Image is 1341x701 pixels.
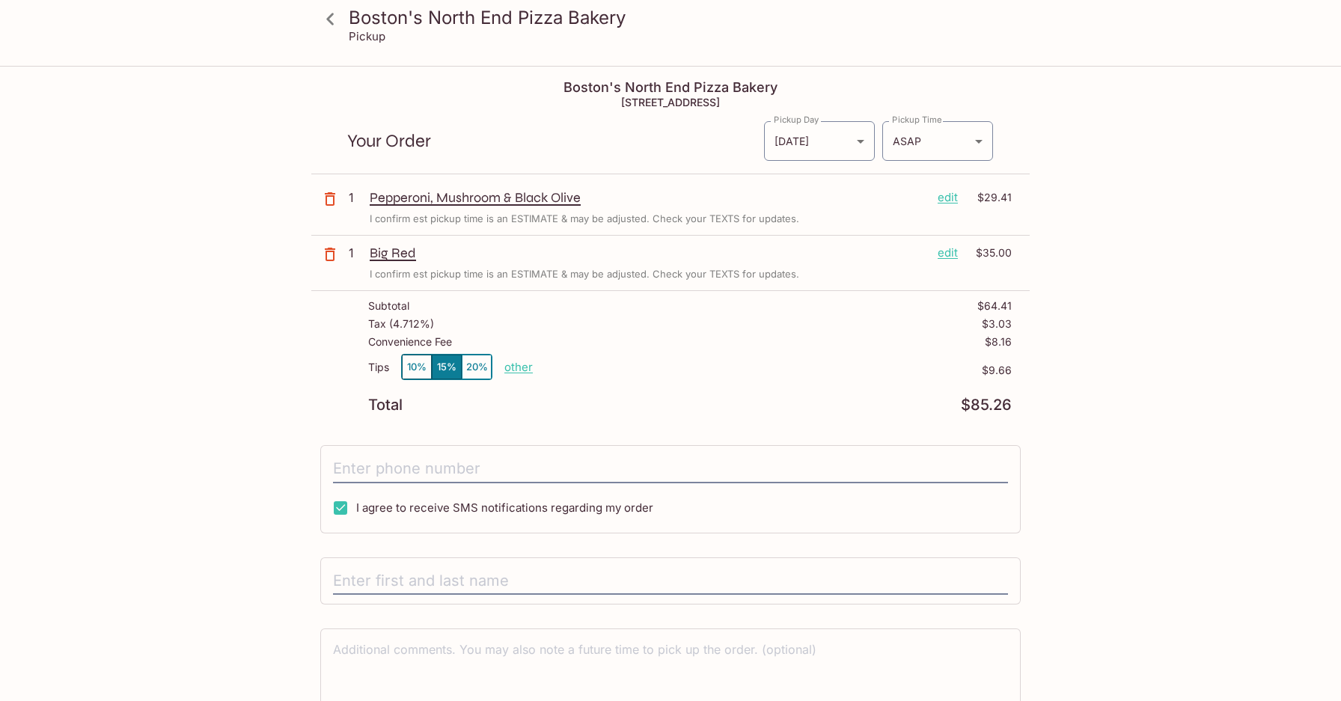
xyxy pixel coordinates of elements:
[533,364,1012,376] p: $9.66
[349,29,385,43] p: Pickup
[368,300,409,312] p: Subtotal
[349,189,364,206] p: 1
[892,114,942,126] label: Pickup Time
[977,300,1012,312] p: $64.41
[333,455,1008,483] input: Enter phone number
[349,6,1018,29] h3: Boston's North End Pizza Bakery
[985,336,1012,348] p: $8.16
[882,121,993,161] div: ASAP
[368,318,434,330] p: Tax ( 4.712% )
[347,134,763,148] p: Your Order
[764,121,875,161] div: [DATE]
[370,212,799,226] p: I confirm est pickup time is an ESTIMATE & may be adjusted. Check your TEXTS for updates.
[961,398,1012,412] p: $85.26
[967,245,1012,261] p: $35.00
[504,360,533,374] button: other
[311,96,1030,108] h5: [STREET_ADDRESS]
[356,501,653,515] span: I agree to receive SMS notifications regarding my order
[462,355,492,379] button: 20%
[938,245,958,261] p: edit
[402,355,432,379] button: 10%
[368,361,389,373] p: Tips
[370,189,926,206] p: Pepperoni, Mushroom & Black Olive
[349,245,364,261] p: 1
[774,114,819,126] label: Pickup Day
[982,318,1012,330] p: $3.03
[938,189,958,206] p: edit
[368,336,452,348] p: Convenience Fee
[432,355,462,379] button: 15%
[370,245,926,261] p: Big Red
[370,267,799,281] p: I confirm est pickup time is an ESTIMATE & may be adjusted. Check your TEXTS for updates.
[368,398,403,412] p: Total
[333,567,1008,596] input: Enter first and last name
[967,189,1012,206] p: $29.41
[311,79,1030,96] h4: Boston's North End Pizza Bakery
